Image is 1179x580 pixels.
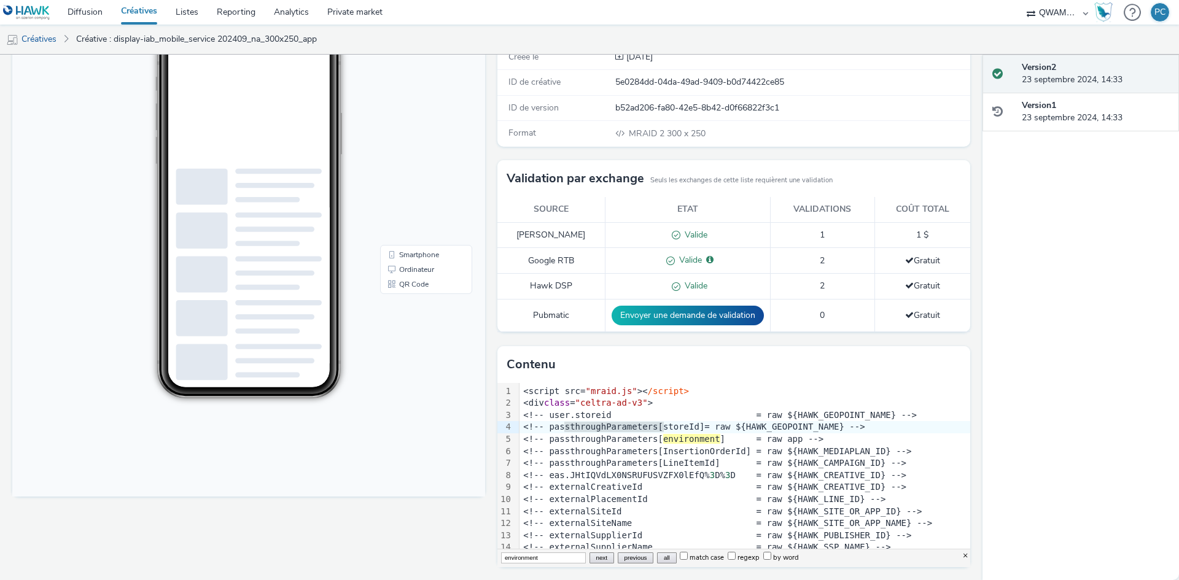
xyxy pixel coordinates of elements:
span: environment [663,434,720,444]
strong: Version 2 [1022,61,1056,73]
h3: Validation par exchange [507,169,644,188]
th: Etat [605,197,770,222]
li: QR Code [370,284,457,298]
span: MRAID 2 [629,128,667,139]
td: [PERSON_NAME] [497,222,605,248]
span: 3 [725,470,730,480]
span: Gratuit [905,255,940,266]
input: match case [680,552,688,560]
span: "celtra-ad-v3" [575,398,648,408]
td: Google RTB [497,248,605,274]
span: 1 $ [916,229,928,241]
img: mobile [6,34,18,46]
a: Créative : display-iab_mobile_service 202409_na_300x250_app [70,25,323,54]
div: 7 [497,457,513,470]
li: Smartphone [370,254,457,269]
button: all [657,552,676,563]
img: undefined Logo [3,5,50,20]
span: ID de version [508,102,559,114]
span: Valide [675,254,702,266]
div: 5e0284dd-04da-49ad-9409-b0d74422ce85 [615,76,969,88]
h3: Contenu [507,355,556,374]
th: Validations [770,197,874,222]
span: 3 [710,470,715,480]
button: previous [618,552,654,563]
label: regexp [728,553,759,562]
span: 18:04 [169,47,182,54]
div: 23 septembre 2024, 14:33 [1022,61,1169,87]
div: 14 [497,541,513,554]
span: "mraid.js" [585,386,637,396]
label: by word [763,553,798,562]
button: next [589,552,614,563]
span: class [544,398,570,408]
span: Valide [680,229,707,241]
input: regexp [728,552,736,560]
td: Hawk DSP [497,274,605,300]
span: /script> [648,386,689,396]
div: 23 septembre 2024, 14:33 [1022,99,1169,125]
div: 4 [497,421,513,433]
span: Smartphone [387,258,427,265]
div: 10 [497,493,513,506]
td: Pubmatic [497,300,605,332]
input: by word [763,552,771,560]
span: [DATE] [624,51,653,63]
div: PC [1154,3,1165,21]
div: 2 [497,397,513,409]
div: 5 [497,433,513,446]
div: 12 [497,517,513,530]
div: 6 [497,446,513,458]
strong: Version 1 [1022,99,1056,111]
span: 0 [820,309,825,321]
div: 8 [497,470,513,482]
div: 3 [497,409,513,422]
span: QR Code [387,287,416,295]
span: Créée le [508,51,539,63]
span: ID de créative [508,76,561,88]
span: 2 [820,255,825,266]
li: Ordinateur [370,269,457,284]
span: Gratuit [905,280,940,292]
span: Ordinateur [387,273,422,280]
span: ] [699,422,704,431]
div: 1 [497,385,513,398]
a: Hawk Academy [1094,2,1118,22]
span: 1 [820,229,825,241]
div: b52ad206-fa80-42e5-8b42-d0f66822f3c1 [615,102,969,114]
button: Envoyer une demande de validation [612,306,764,325]
div: Création 23 septembre 2024, 14:33 [624,51,653,63]
span: 2 [820,280,825,292]
th: Coût total [874,197,970,222]
th: Source [497,197,605,222]
img: Hawk Academy [1094,2,1113,22]
input: Find [501,552,586,563]
div: 13 [497,530,513,542]
span: 300 x 250 [628,128,706,139]
label: match case [680,553,723,562]
span: Valide [680,280,707,292]
div: 11 [497,506,513,518]
span: [ [658,422,663,431]
div: 9 [497,481,513,493]
small: Seuls les exchanges de cette liste requièrent une validation [650,176,833,185]
span: Format [508,127,536,139]
span: Gratuit [905,309,940,321]
button: close [963,549,968,562]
